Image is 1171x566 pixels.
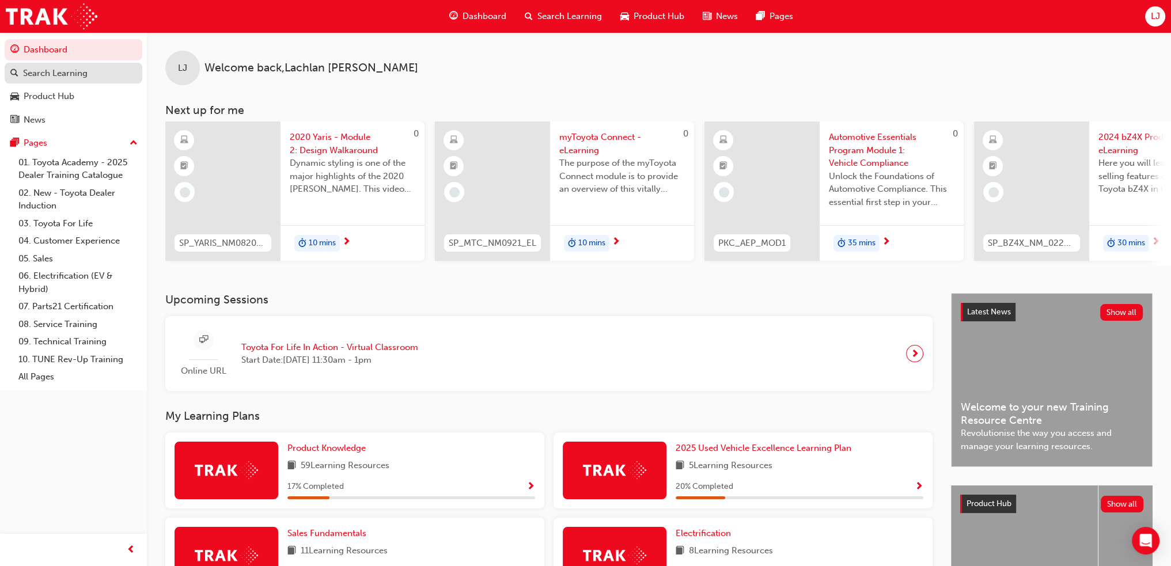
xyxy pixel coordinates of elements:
span: next-icon [612,237,620,248]
span: duration-icon [837,236,846,251]
button: Show Progress [526,480,535,494]
span: sessionType_ONLINE_URL-icon [199,333,208,347]
span: Unlock the Foundations of Automotive Compliance. This essential first step in your Automotive Ess... [829,170,954,209]
a: 01. Toyota Academy - 2025 Dealer Training Catalogue [14,154,142,184]
a: Electrification [676,527,736,540]
div: Open Intercom Messenger [1132,527,1159,554]
a: Dashboard [5,39,142,60]
span: search-icon [525,9,533,24]
span: next-icon [342,237,351,248]
a: 2025 Used Vehicle Excellence Learning Plan [676,442,856,455]
a: search-iconSearch Learning [516,5,611,28]
a: 0SP_YARIS_NM0820_EL_022020 Yaris - Module 2: Design WalkaroundDynamic styling is one of the major... [165,121,425,261]
span: Toyota For Life In Action - Virtual Classroom [241,341,418,354]
a: Latest NewsShow all [961,303,1143,321]
span: booktick-icon [989,159,997,174]
span: learningResourceType_ELEARNING-icon [450,133,458,148]
span: learningRecordVerb_NONE-icon [719,187,729,197]
span: SP_YARIS_NM0820_EL_02 [179,237,267,250]
span: up-icon [130,136,138,151]
span: 8 Learning Resources [689,544,773,559]
span: Latest News [967,307,1011,317]
div: Product Hub [24,90,74,103]
span: Online URL [175,364,232,378]
span: learningResourceType_ELEARNING-icon [719,133,727,148]
a: 08. Service Training [14,316,142,333]
a: 09. Technical Training [14,333,142,351]
a: 0SP_MTC_NM0921_ELmyToyota Connect - eLearningThe purpose of the myToyota Connect module is to pro... [435,121,694,261]
button: LJ [1145,6,1165,26]
span: pages-icon [756,9,765,24]
span: learningResourceType_ELEARNING-icon [989,133,997,148]
span: Dashboard [463,10,506,23]
a: guage-iconDashboard [440,5,516,28]
span: 30 mins [1117,237,1145,250]
a: 06. Electrification (EV & Hybrid) [14,267,142,298]
span: prev-icon [127,543,135,557]
span: booktick-icon [180,159,188,174]
div: Search Learning [23,67,88,80]
span: 20 % Completed [676,480,733,493]
div: News [24,113,46,127]
span: 10 mins [578,237,605,250]
span: book-icon [287,459,296,473]
img: Trak [583,461,646,479]
span: book-icon [676,544,684,559]
h3: Next up for me [147,104,1171,117]
span: learningResourceType_ELEARNING-icon [180,133,188,148]
a: All Pages [14,368,142,386]
span: next-icon [1151,237,1160,248]
button: Show all [1101,496,1144,512]
span: car-icon [10,92,19,102]
span: guage-icon [10,45,19,55]
button: DashboardSearch LearningProduct HubNews [5,37,142,132]
a: pages-iconPages [747,5,802,28]
span: learningRecordVerb_NONE-icon [449,187,460,197]
span: Show Progress [526,482,535,492]
span: 0 [683,128,688,139]
span: News [716,10,738,23]
span: Revolutionise the way you access and manage your learning resources. [961,427,1143,453]
span: duration-icon [298,236,306,251]
span: The purpose of the myToyota Connect module is to provide an overview of this vitally important ne... [559,157,685,196]
span: Dynamic styling is one of the major highlights of the 2020 [PERSON_NAME]. This video gives an in-... [290,157,415,196]
span: car-icon [620,9,629,24]
span: search-icon [10,69,18,79]
a: Product Knowledge [287,442,370,455]
span: SP_MTC_NM0921_EL [449,237,536,250]
a: Latest NewsShow allWelcome to your new Training Resource CentreRevolutionise the way you access a... [951,293,1153,467]
a: news-iconNews [693,5,747,28]
span: Start Date: [DATE] 11:30am - 1pm [241,354,418,367]
a: 02. New - Toyota Dealer Induction [14,184,142,215]
span: Product Knowledge [287,443,366,453]
span: 10 mins [309,237,336,250]
span: learningRecordVerb_NONE-icon [988,187,999,197]
span: news-icon [703,9,711,24]
a: 03. Toyota For Life [14,215,142,233]
span: Pages [770,10,793,23]
img: Trak [6,3,97,29]
span: Product Hub [634,10,684,23]
img: Trak [195,546,258,564]
a: 07. Parts21 Certification [14,298,142,316]
a: Product HubShow all [960,495,1143,513]
span: 2020 Yaris - Module 2: Design Walkaround [290,131,415,157]
a: Sales Fundamentals [287,527,371,540]
span: myToyota Connect - eLearning [559,131,685,157]
h3: Upcoming Sessions [165,293,933,306]
span: 0 [953,128,958,139]
button: Show Progress [915,480,923,494]
a: 05. Sales [14,250,142,268]
span: Electrification [676,528,731,538]
span: Sales Fundamentals [287,528,366,538]
button: Pages [5,132,142,154]
span: 11 Learning Resources [301,544,388,559]
span: PKC_AEP_MOD1 [718,237,786,250]
a: 0PKC_AEP_MOD1Automotive Essentials Program Module 1: Vehicle ComplianceUnlock the Foundations of ... [704,121,964,261]
span: next-icon [911,345,919,362]
button: Show all [1100,304,1143,321]
span: 59 Learning Resources [301,459,389,473]
span: news-icon [10,115,19,126]
span: 0 [414,128,419,139]
span: Search Learning [537,10,602,23]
